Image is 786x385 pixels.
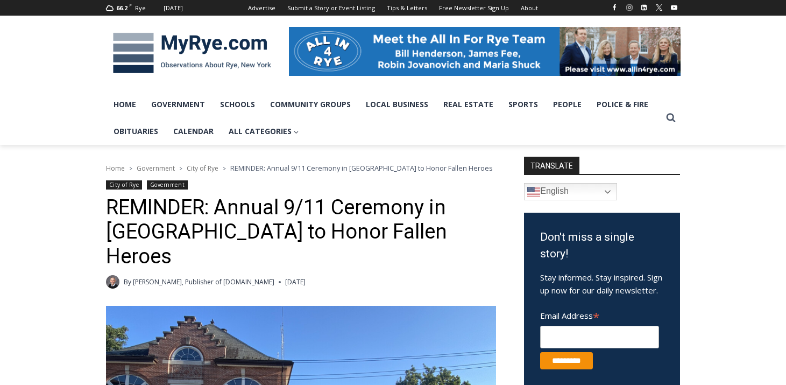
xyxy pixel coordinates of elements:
a: X [653,1,665,14]
a: Government [137,164,175,173]
a: Real Estate [436,91,501,118]
a: YouTube [668,1,681,14]
a: Obituaries [106,118,166,145]
a: All Categories [221,118,307,145]
a: City of Rye [187,164,218,173]
img: MyRye.com [106,25,278,81]
a: Author image [106,275,119,289]
span: > [179,165,182,172]
div: [DATE] [164,3,183,13]
h3: Don't miss a single story! [540,229,664,263]
a: Government [144,91,213,118]
a: [PERSON_NAME], Publisher of [DOMAIN_NAME] [133,277,274,286]
nav: Primary Navigation [106,91,661,145]
a: Schools [213,91,263,118]
a: People [546,91,589,118]
a: City of Rye [106,180,143,190]
a: Linkedin [638,1,650,14]
a: Community Groups [263,91,358,118]
nav: Breadcrumbs [106,163,496,173]
span: F [129,2,132,8]
a: Home [106,164,125,173]
div: Rye [135,3,146,13]
span: All Categories [229,125,299,137]
a: Instagram [623,1,636,14]
img: All in for Rye [289,27,681,75]
span: By [124,277,131,287]
a: Facebook [608,1,621,14]
p: Stay informed. Stay inspired. Sign up now for our daily newsletter. [540,271,664,297]
h1: REMINDER: Annual 9/11 Ceremony in [GEOGRAPHIC_DATA] to Honor Fallen Heroes [106,195,496,269]
a: Government [147,180,188,190]
label: Email Address [540,305,659,324]
img: en [527,185,540,198]
button: View Search Form [661,108,681,128]
time: [DATE] [285,277,306,287]
a: Local Business [358,91,436,118]
span: > [129,165,132,172]
a: Sports [501,91,546,118]
strong: TRANSLATE [524,157,579,174]
a: English [524,183,617,200]
a: Police & Fire [589,91,656,118]
span: REMINDER: Annual 9/11 Ceremony in [GEOGRAPHIC_DATA] to Honor Fallen Heroes [230,163,493,173]
a: Home [106,91,144,118]
span: > [223,165,226,172]
span: 66.2 [116,4,128,12]
a: Calendar [166,118,221,145]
